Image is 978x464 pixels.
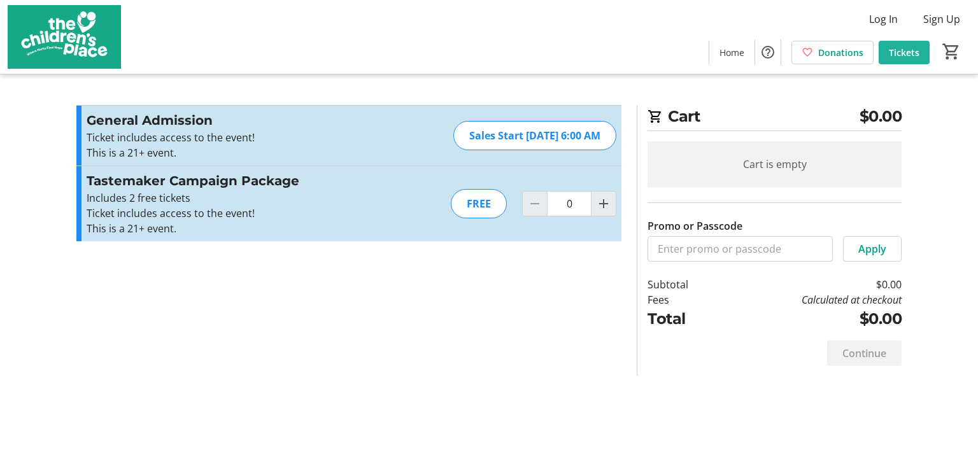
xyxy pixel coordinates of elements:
[648,292,721,307] td: Fees
[818,46,863,59] span: Donations
[87,130,365,145] p: Ticket includes access to the event!
[87,171,365,190] h3: Tastemaker Campaign Package
[721,307,902,330] td: $0.00
[843,236,902,262] button: Apply
[648,218,742,234] label: Promo or Passcode
[648,105,902,131] h2: Cart
[858,241,886,257] span: Apply
[547,191,592,216] input: Tastemaker Campaign Package Quantity
[648,277,721,292] td: Subtotal
[721,292,902,307] td: Calculated at checkout
[87,145,365,160] p: This is a 21+ event.
[592,192,616,216] button: Increment by one
[87,221,365,236] p: This is a 21+ event.
[923,11,960,27] span: Sign Up
[87,206,365,221] p: Ticket includes access to the event!
[889,46,919,59] span: Tickets
[451,189,507,218] div: FREE
[859,9,908,29] button: Log In
[719,46,744,59] span: Home
[879,41,930,64] a: Tickets
[648,307,721,330] td: Total
[940,40,963,63] button: Cart
[860,105,902,128] span: $0.00
[8,5,121,69] img: The Children's Place's Logo
[913,9,970,29] button: Sign Up
[648,236,833,262] input: Enter promo or passcode
[453,121,616,150] div: Sales Start [DATE] 6:00 AM
[648,141,902,187] div: Cart is empty
[791,41,874,64] a: Donations
[755,39,781,65] button: Help
[87,111,365,130] h3: General Admission
[869,11,898,27] span: Log In
[87,190,365,206] p: Includes 2 free tickets
[721,277,902,292] td: $0.00
[709,41,755,64] a: Home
